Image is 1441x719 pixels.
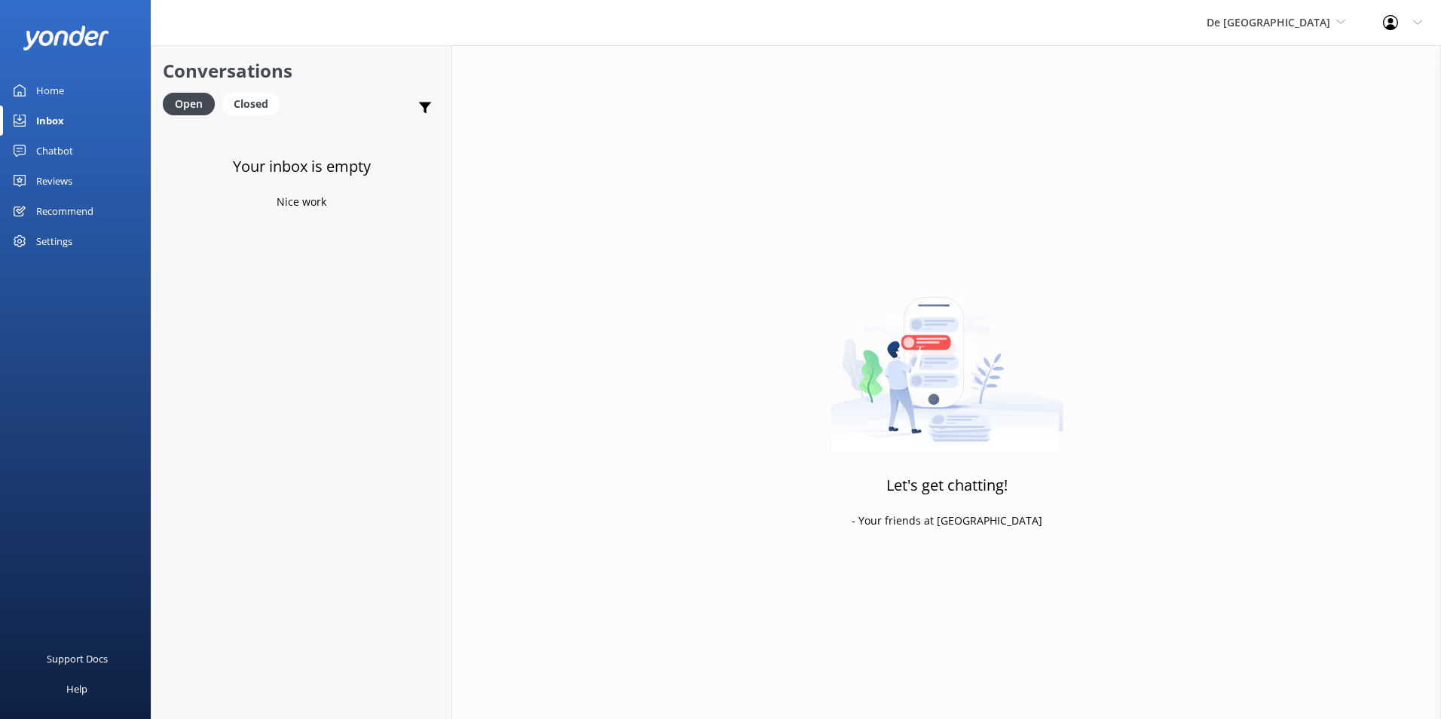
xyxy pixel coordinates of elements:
[66,674,87,704] div: Help
[36,75,64,106] div: Home
[277,194,326,210] p: Nice work
[23,26,109,50] img: yonder-white-logo.png
[222,95,287,112] a: Closed
[1207,15,1330,29] span: De [GEOGRAPHIC_DATA]
[163,95,222,112] a: Open
[222,93,280,115] div: Closed
[163,57,440,85] h2: Conversations
[36,136,73,166] div: Chatbot
[831,265,1063,454] img: artwork of a man stealing a conversation from at giant smartphone
[36,106,64,136] div: Inbox
[163,93,215,115] div: Open
[233,155,371,179] h3: Your inbox is empty
[47,644,108,674] div: Support Docs
[852,512,1042,529] p: - Your friends at [GEOGRAPHIC_DATA]
[886,473,1008,497] h3: Let's get chatting!
[36,196,93,226] div: Recommend
[36,226,72,256] div: Settings
[36,166,72,196] div: Reviews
